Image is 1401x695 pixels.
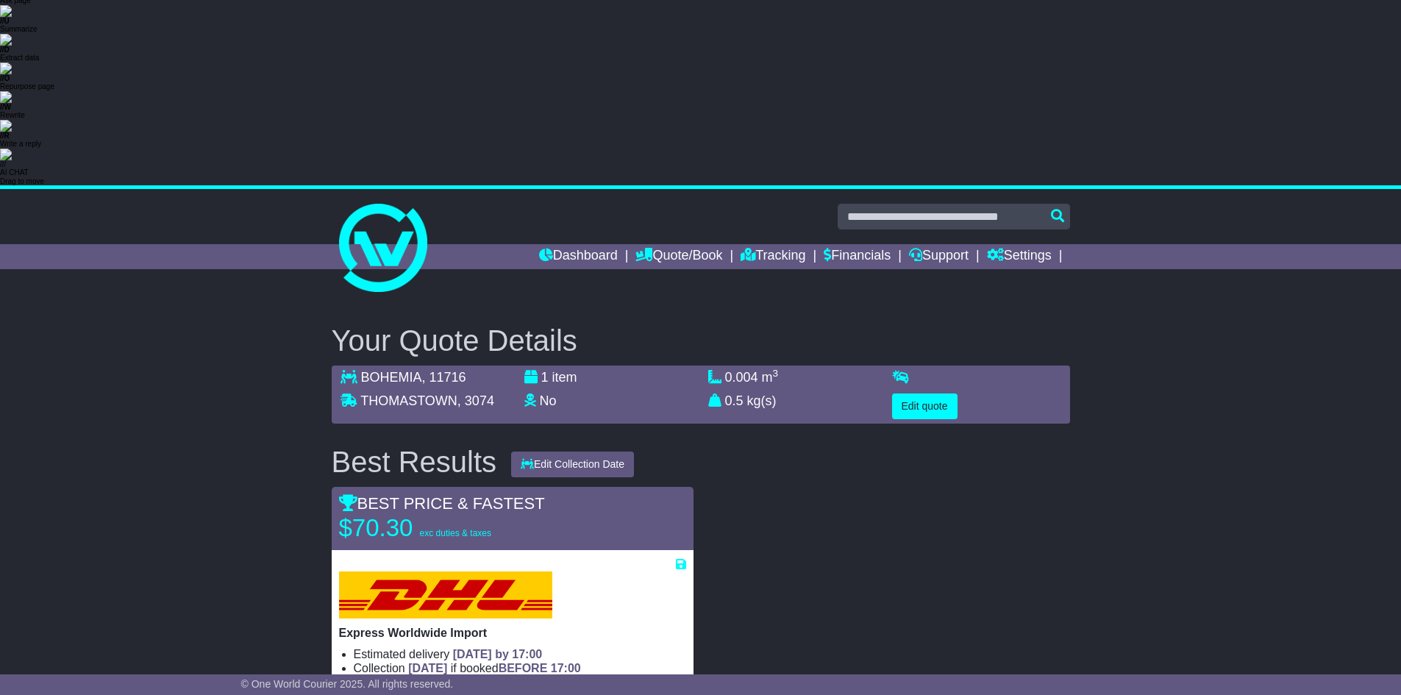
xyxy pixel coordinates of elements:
[824,244,891,269] a: Financials
[552,370,577,385] span: item
[635,244,722,269] a: Quote/Book
[408,662,447,674] span: [DATE]
[420,528,491,538] span: exc duties & taxes
[453,648,543,660] span: [DATE] by 17:00
[539,244,618,269] a: Dashboard
[332,324,1070,357] h2: Your Quote Details
[339,494,545,513] span: BEST PRICE & FASTEST
[741,244,805,269] a: Tracking
[511,452,634,477] button: Edit Collection Date
[892,393,958,419] button: Edit quote
[354,661,686,675] li: Collection
[747,393,777,408] span: kg(s)
[541,370,549,385] span: 1
[241,678,454,690] span: © One World Courier 2025. All rights reserved.
[909,244,969,269] a: Support
[422,370,466,385] span: , 11716
[360,393,457,408] span: THOMASTOWN
[457,393,494,408] span: , 3074
[339,513,523,543] p: $70.30
[762,370,779,385] span: m
[324,446,505,478] div: Best Results
[339,571,552,619] img: DHL: Express Worldwide Import
[540,393,557,408] span: No
[339,626,686,640] p: Express Worldwide Import
[499,662,548,674] span: BEFORE
[725,393,744,408] span: 0.5
[987,244,1052,269] a: Settings
[354,647,686,661] li: Estimated delivery
[551,662,581,674] span: 17:00
[408,662,580,674] span: if booked
[773,368,779,379] sup: 3
[361,370,422,385] span: BOHEMIA
[725,370,758,385] span: 0.004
